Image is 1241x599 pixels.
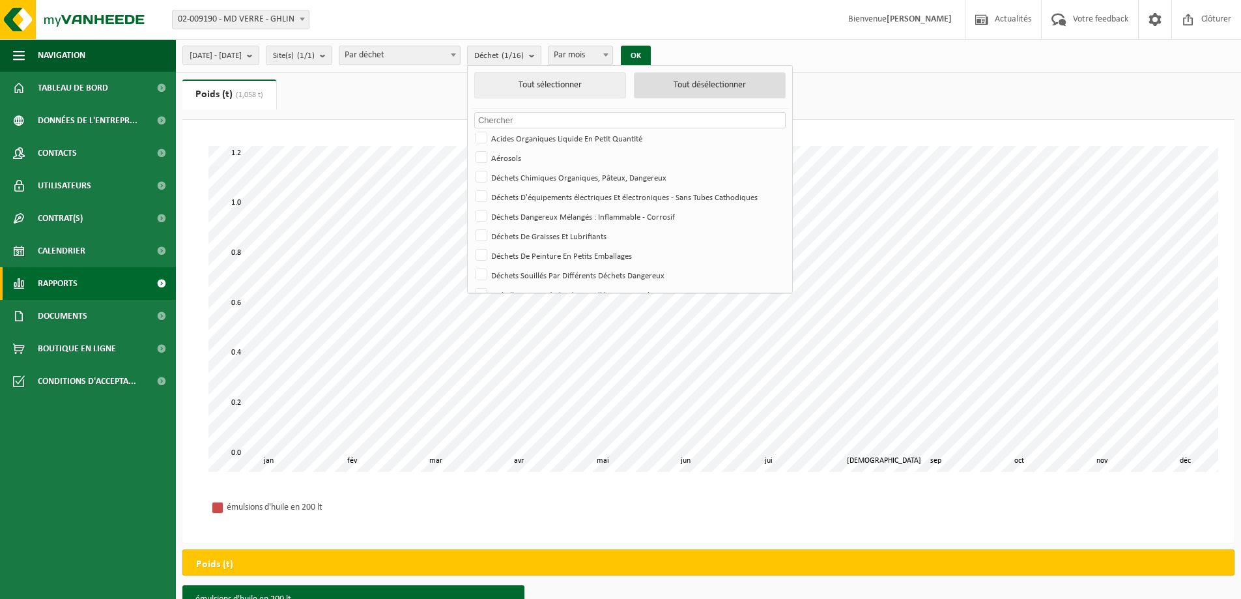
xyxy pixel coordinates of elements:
[473,207,784,226] label: Déchets Dangereux Mélangés : Inflammable - Corrosif
[173,10,309,29] span: 02-009190 - MD VERRE - GHLIN
[339,46,460,65] span: Par déchet
[549,46,612,65] span: Par mois
[473,168,784,187] label: Déchets Chimiques Organiques, Pâteux, Dangereux
[548,46,613,65] span: Par mois
[38,202,83,235] span: Contrat(s)
[273,46,315,66] span: Site(s)
[474,112,786,128] input: Chercher
[473,187,784,207] label: Déchets D'équipements électriques Et électroniques - Sans Tubes Cathodiques
[38,235,85,267] span: Calendrier
[182,80,276,110] a: Poids (t)
[183,550,246,579] h2: Poids (t)
[266,46,332,65] button: Site(s)(1/1)
[474,72,626,98] button: Tout sélectionner
[467,46,541,65] button: Déchet(1/16)
[38,104,137,137] span: Données de l'entrepr...
[502,51,524,60] count: (1/16)
[339,46,461,65] span: Par déchet
[297,51,315,60] count: (1/1)
[38,267,78,300] span: Rapports
[473,246,784,265] label: Déchets De Peinture En Petits Emballages
[227,499,396,516] div: émulsions d'huile en 200 lt
[473,128,784,148] label: Acides Organiques Liquide En Petit Quantité
[473,148,784,168] label: Aérosols
[190,46,242,66] span: [DATE] - [DATE]
[38,137,77,169] span: Contacts
[182,46,259,65] button: [DATE] - [DATE]
[233,91,263,99] span: (1,058 t)
[38,72,108,104] span: Tableau de bord
[474,46,524,66] span: Déchet
[38,39,85,72] span: Navigation
[172,10,309,29] span: 02-009190 - MD VERRE - GHLIN
[621,46,651,66] button: OK
[473,265,784,285] label: Déchets Souillés Par Différents Déchets Dangereux
[38,365,136,398] span: Conditions d'accepta...
[473,226,784,246] label: Déchets De Graisses Et Lubrifiants
[473,285,784,304] label: Emballages En Métal Vides Souillés Par Des Substances Dangereuses
[38,169,91,202] span: Utilisateurs
[634,72,786,98] button: Tout désélectionner
[38,332,116,365] span: Boutique en ligne
[38,300,87,332] span: Documents
[887,14,952,24] strong: [PERSON_NAME]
